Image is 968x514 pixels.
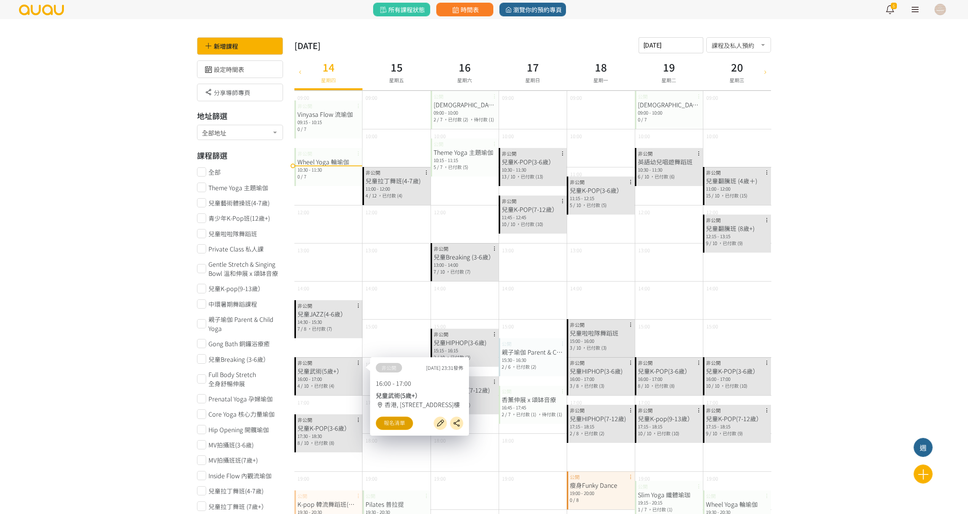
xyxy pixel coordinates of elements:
[197,110,283,122] h3: 地址篩選
[434,347,496,354] div: 15:15 - 16:15
[706,430,708,436] span: 9
[712,382,719,389] span: / 10
[369,192,377,199] span: / 12
[301,439,308,446] span: / 10
[297,399,309,406] span: 17:00
[297,119,359,126] div: 09:15 - 10:15
[638,399,650,406] span: 17:00
[294,39,321,52] div: [DATE]
[502,247,514,254] span: 13:00
[570,94,582,101] span: 09:00
[366,192,368,199] span: 4
[720,192,747,199] span: ，已付款 (15)
[443,164,468,170] span: ，已付款 (5)
[208,409,275,419] span: Core Yoga 核心力量瑜伽
[570,366,632,376] div: 兒童HIPHOP(3-6歲)
[434,157,496,164] div: 10:15 - 11:15
[434,323,446,330] span: 15:00
[297,325,300,332] span: 7
[208,259,283,278] span: Gentle Stretch & Singing Bowl 溫和伸展 x 頌缽音療
[706,240,708,246] span: 9
[376,391,463,400] div: 兒童武術(5歲+）
[648,506,672,512] span: ，已付款 (1)
[208,355,269,364] span: 兒童Breaking (3-6歲）
[650,173,675,180] span: ，已付款 (6)
[297,309,359,318] div: 兒童JAZZ(4-6歲）
[570,202,572,208] span: 5
[376,417,413,430] a: 報名清單
[638,475,650,482] span: 19:00
[434,208,446,216] span: 12:00
[582,344,607,351] span: ，已付款 (3)
[297,208,309,216] span: 12:00
[434,475,446,482] span: 19:00
[570,414,632,423] div: 兒童HIPHOP(7-12歲)
[638,208,650,216] span: 12:00
[570,132,582,140] span: 10:00
[469,116,494,123] span: ，待付款 (1)
[650,382,675,389] span: ，已付款 (8)
[437,354,445,360] span: / 10
[502,205,564,214] div: 兒童K-POP(7-12歲）
[378,192,402,199] span: ，已付款 (4)
[720,382,747,389] span: ，已付款 (10)
[502,347,564,356] div: 親子瑜伽 Parent & Child Yoga
[638,285,650,292] span: 14:00
[434,148,496,157] div: Theme Yoga 主題瑜伽
[573,202,581,208] span: / 10
[373,3,430,16] a: 所有課程狀態
[507,221,515,227] span: / 10
[706,423,768,430] div: 17:15 - 18:15
[434,261,496,268] div: 13:00 - 14:00
[297,173,300,180] span: 0
[434,132,446,140] span: 10:00
[297,247,309,254] span: 13:00
[376,363,402,372] span: 非公開
[570,423,632,430] div: 17:15 - 18:15
[203,65,244,74] a: 設定時間表
[570,376,632,382] div: 16:00 - 17:00
[297,157,359,166] div: Wheel Yoga 輪瑜伽
[366,475,377,482] span: 19:00
[706,185,768,192] div: 11:00 - 12:00
[730,59,744,75] h3: 20
[434,354,436,360] span: 2
[507,173,515,180] span: / 10
[502,437,514,444] span: 18:00
[297,376,359,382] div: 16:00 - 17:00
[208,299,257,309] span: 中環暑期舞蹈課程
[437,268,445,275] span: / 10
[457,76,472,84] span: 星期六
[712,192,719,199] span: / 10
[891,3,897,9] span: 6
[706,414,768,423] div: 兒童K-POP(7-12歲）
[208,167,221,177] span: 全部
[197,84,283,101] div: 分享導師專頁
[307,325,332,332] span: ，已付款 (7)
[641,173,649,180] span: / 10
[644,430,651,436] span: / 10
[638,116,640,123] span: 0
[573,430,579,436] span: / 8
[570,496,572,503] span: 0
[516,173,543,180] span: ，已付款 (13)
[434,100,496,109] div: [DEMOGRAPHIC_DATA]
[502,363,504,370] span: 2
[208,394,273,403] span: Prenatal Yoga 孕婦瑜伽
[570,195,632,202] div: 11:15 - 12:15
[570,328,632,337] div: 兒童啦啦隊舞蹈班
[208,502,267,511] span: 兒童拉丁舞班 (7歲+）
[297,94,309,101] span: 09:00
[208,229,257,238] span: 兒童啦啦隊舞蹈班
[525,76,540,84] span: 星期日
[310,382,334,389] span: ，已付款 (4)
[638,499,700,506] div: 19:15 - 20:15
[580,430,604,436] span: ，已付款 (2)
[502,323,514,330] span: 15:00
[638,323,650,330] span: 15:00
[297,126,300,132] span: 0
[434,285,446,292] span: 14:00
[638,490,700,499] div: Slim Yoga 纖體瑜珈
[570,344,572,351] span: 3
[434,338,496,347] div: 兒童HIPHOP(3-6歲)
